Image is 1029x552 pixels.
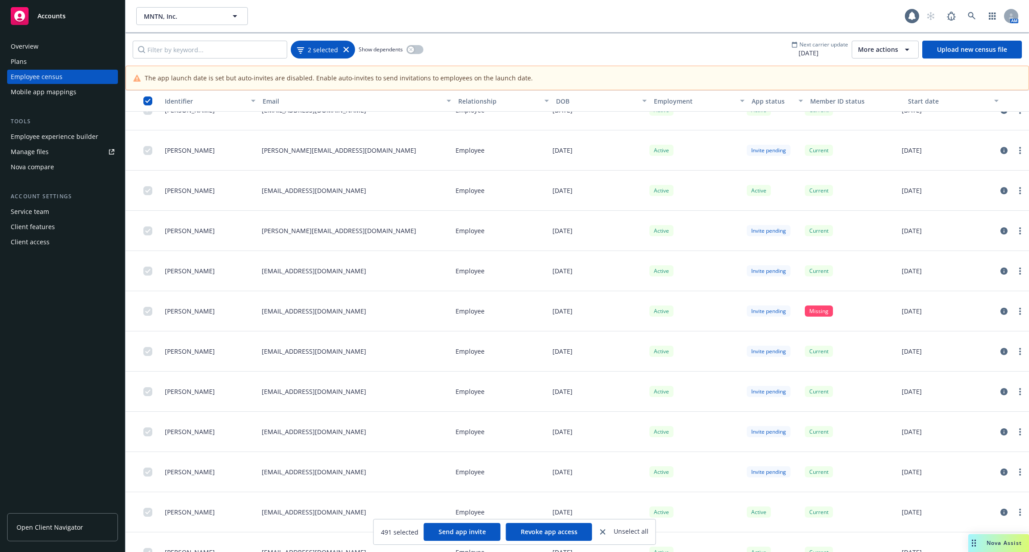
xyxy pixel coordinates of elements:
div: DOB [556,96,637,106]
a: Switch app [983,7,1001,25]
a: more [1015,266,1025,276]
button: Nova Assist [968,534,1029,552]
p: [DATE] [552,146,573,155]
a: Manage files [7,145,118,159]
span: 2 selected [308,45,338,54]
div: Active [747,185,771,196]
button: Employment [650,90,748,112]
a: close [598,527,608,537]
div: Manage files [11,145,49,159]
span: Unselect all [614,527,648,537]
a: Upload new census file [922,41,1022,59]
div: Email [263,96,441,106]
div: Identifier [165,96,246,106]
a: circleInformation [999,467,1009,477]
p: [DATE] [552,427,573,436]
input: Toggle Row Selected [143,508,152,517]
a: circleInformation [999,185,1009,196]
input: Select all [143,96,152,105]
a: more [1015,306,1025,317]
p: [EMAIL_ADDRESS][DOMAIN_NAME] [262,467,366,477]
p: [DATE] [902,467,922,477]
a: more [1015,467,1025,477]
span: MNTN, Inc. [144,12,221,21]
span: Next carrier update [799,41,848,48]
a: more [1015,145,1025,156]
div: Plans [11,54,27,69]
input: Toggle Row Selected [143,427,152,436]
div: Nova compare [11,160,54,174]
div: Active [649,466,673,477]
div: Tools [7,117,118,126]
div: Active [649,386,673,397]
span: [PERSON_NAME] [165,146,215,155]
div: Current [805,265,833,276]
p: [EMAIL_ADDRESS][DOMAIN_NAME] [262,507,366,517]
span: [PERSON_NAME] [165,467,215,477]
span: [PERSON_NAME] [165,266,215,276]
p: Employee [456,347,485,356]
p: Employee [456,387,485,396]
div: Invite pending [747,265,791,276]
span: More actions [858,45,898,54]
p: [DATE] [552,306,573,316]
div: Client access [11,235,50,249]
div: Current [805,426,833,437]
div: Active [649,426,673,437]
p: [DATE] [552,186,573,195]
p: [DATE] [552,467,573,477]
a: Client access [7,235,118,249]
div: Current [805,466,833,477]
a: circleInformation [999,226,1009,236]
a: circleInformation [999,507,1009,518]
span: [PERSON_NAME] [165,306,215,316]
p: [DATE] [902,387,922,396]
div: Active [649,185,673,196]
div: Invite pending [747,386,791,397]
a: Nova compare [7,160,118,174]
a: Employee census [7,70,118,84]
p: [DATE] [902,427,922,436]
span: [PERSON_NAME] [165,347,215,356]
div: Relationship [458,96,539,106]
button: Revoke app access [506,523,592,541]
p: [PERSON_NAME][EMAIL_ADDRESS][DOMAIN_NAME] [262,226,416,235]
input: Toggle Row Selected [143,146,152,155]
a: Report a Bug [942,7,960,25]
p: [EMAIL_ADDRESS][DOMAIN_NAME] [262,427,366,436]
p: [DATE] [552,507,573,517]
div: Invite pending [747,346,791,357]
input: Toggle Row Selected [143,468,152,477]
p: [DATE] [902,266,922,276]
p: [EMAIL_ADDRESS][DOMAIN_NAME] [262,387,366,396]
button: Identifier [161,90,259,112]
p: Employee [456,146,485,155]
button: Relationship [455,90,552,112]
button: More actions [852,41,919,59]
p: [EMAIL_ADDRESS][DOMAIN_NAME] [262,186,366,195]
input: Toggle Row Selected [143,307,152,316]
div: Current [805,386,833,397]
a: Mobile app mappings [7,85,118,99]
a: more [1015,346,1025,357]
a: more [1015,185,1025,196]
div: Client features [11,220,55,234]
a: circleInformation [999,145,1009,156]
p: [EMAIL_ADDRESS][DOMAIN_NAME] [262,347,366,356]
a: more [1015,386,1025,397]
div: Active [649,346,673,357]
a: Accounts [7,4,118,29]
div: Current [805,225,833,236]
button: Member ID status [807,90,904,112]
p: Employee [456,186,485,195]
input: Filter by keyword... [133,41,287,59]
div: Current [805,145,833,156]
a: circleInformation [999,346,1009,357]
div: Account settings [7,192,118,201]
div: Employee experience builder [11,130,98,144]
div: Missing [805,305,833,317]
div: Invite pending [747,305,791,317]
div: Employee census [11,70,63,84]
p: Employee [456,226,485,235]
p: Employee [456,266,485,276]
